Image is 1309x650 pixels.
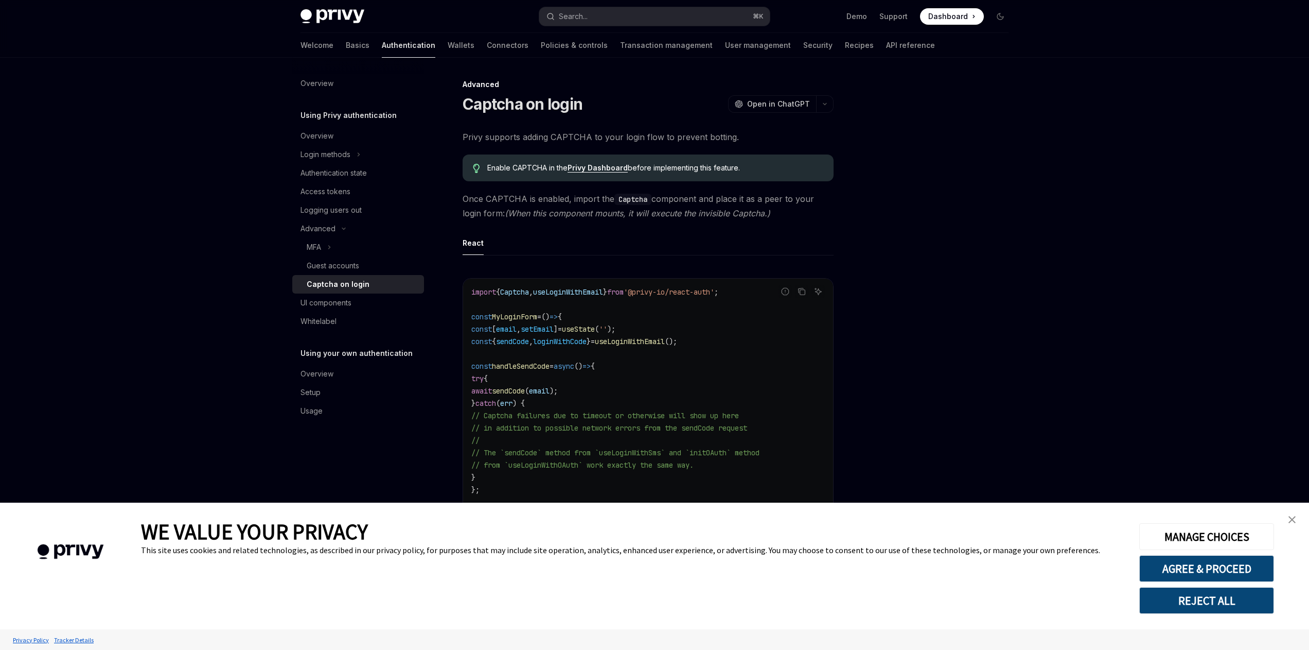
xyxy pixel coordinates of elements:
span: setEmail [521,324,554,334]
div: Captcha on login [307,278,369,290]
span: email [529,386,550,396]
code: Captcha [614,194,651,205]
span: = [591,337,595,346]
a: Privacy Policy [10,631,51,649]
span: import [471,287,496,297]
span: const [471,324,492,334]
span: MyLoginForm [492,312,537,321]
span: Privy supports adding CAPTCHA to your login flow to prevent botting. [463,130,834,144]
span: const [471,312,492,321]
a: Overview [292,127,424,145]
span: useLoginWithEmail [533,287,603,297]
a: Security [803,33,833,58]
span: ; [714,287,718,297]
a: Demo [846,11,867,22]
div: Whitelabel [300,315,337,328]
span: ( [525,386,529,396]
div: Access tokens [300,185,350,198]
a: Overview [292,74,424,93]
span: = [550,362,554,371]
span: = [558,324,562,334]
span: await [471,386,492,396]
span: // The `sendCode` method from `useLoginWithSms` and `initOAuth` method [471,448,759,457]
a: Authentication [382,33,435,58]
button: Copy the contents from the code block [795,285,808,298]
button: Toggle Advanced section [292,219,424,238]
a: User management [725,33,791,58]
a: Privy Dashboard [568,163,628,173]
span: err [500,399,512,408]
span: ⌘ K [753,12,764,21]
a: Recipes [845,33,874,58]
span: ); [550,386,558,396]
a: Authentication state [292,164,424,182]
button: Toggle MFA section [292,238,424,256]
span: => [550,312,558,321]
span: sendCode [496,337,529,346]
a: Access tokens [292,182,424,201]
a: Policies & controls [541,33,608,58]
div: Overview [300,77,333,90]
div: This site uses cookies and related technologies, as described in our privacy policy, for purposes... [141,545,1124,555]
span: = [537,312,541,321]
span: useLoginWithEmail [595,337,665,346]
span: } [471,399,475,408]
span: useState [562,324,595,334]
span: () [541,312,550,321]
a: Tracker Details [51,631,96,649]
span: '' [599,324,607,334]
span: ( [595,324,599,334]
div: Login methods [300,148,350,161]
span: '@privy-io/react-auth' [624,287,714,297]
span: catch [475,399,496,408]
span: Dashboard [928,11,968,22]
span: [ [492,324,496,334]
a: Logging users out [292,201,424,219]
button: Ask AI [811,285,825,298]
div: Advanced [300,223,335,235]
span: ); [607,324,615,334]
a: UI components [292,294,424,312]
span: , [529,337,533,346]
a: API reference [886,33,935,58]
span: => [582,362,591,371]
span: , [517,324,521,334]
span: // Captcha failures due to timeout or otherwise will show up here [471,411,739,420]
button: Open search [539,7,770,26]
img: company logo [15,529,126,574]
a: Captcha on login [292,275,424,294]
span: // [471,436,480,445]
div: React [463,231,484,255]
button: Toggle Login methods section [292,145,424,164]
a: Usage [292,402,424,420]
span: email [496,324,517,334]
button: REJECT ALL [1139,587,1274,614]
div: Guest accounts [307,260,359,272]
span: }; [471,485,480,494]
a: Setup [292,383,424,402]
span: loginWithCode [533,337,587,346]
span: Captcha [500,287,529,297]
a: Guest accounts [292,256,424,275]
h1: Captcha on login [463,95,582,113]
button: AGREE & PROCEED [1139,555,1274,582]
span: from [607,287,624,297]
span: Open in ChatGPT [747,99,810,109]
button: Report incorrect code [779,285,792,298]
span: const [471,337,492,346]
a: Basics [346,33,369,58]
div: Overview [300,368,333,380]
span: { [484,374,488,383]
span: { [496,287,500,297]
span: WE VALUE YOUR PRIVACY [141,518,368,545]
a: Wallets [448,33,474,58]
span: Enable CAPTCHA in the before implementing this feature. [487,163,823,173]
div: Usage [300,405,323,417]
a: Welcome [300,33,333,58]
a: Connectors [487,33,528,58]
a: Dashboard [920,8,984,25]
span: const [471,362,492,371]
div: Overview [300,130,333,142]
div: MFA [307,241,321,253]
button: MANAGE CHOICES [1139,523,1274,550]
